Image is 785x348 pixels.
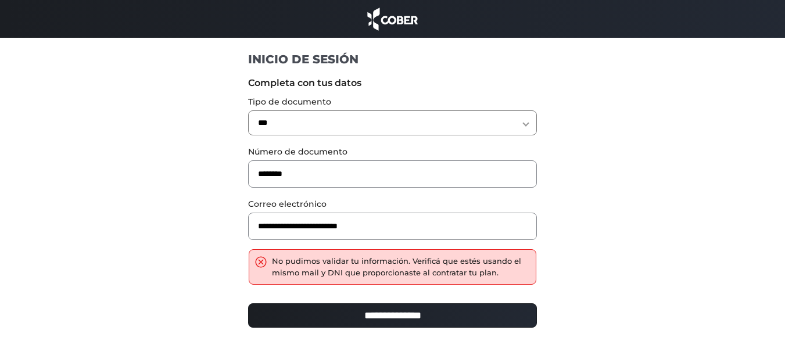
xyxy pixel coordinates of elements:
[248,96,537,108] label: Tipo de documento
[364,6,421,32] img: cober_marca.png
[248,146,537,158] label: Número de documento
[248,198,537,210] label: Correo electrónico
[248,76,537,90] label: Completa con tus datos
[272,256,530,278] div: No pudimos validar tu información. Verificá que estés usando el mismo mail y DNI que proporcionas...
[248,52,537,67] h1: INICIO DE SESIÓN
